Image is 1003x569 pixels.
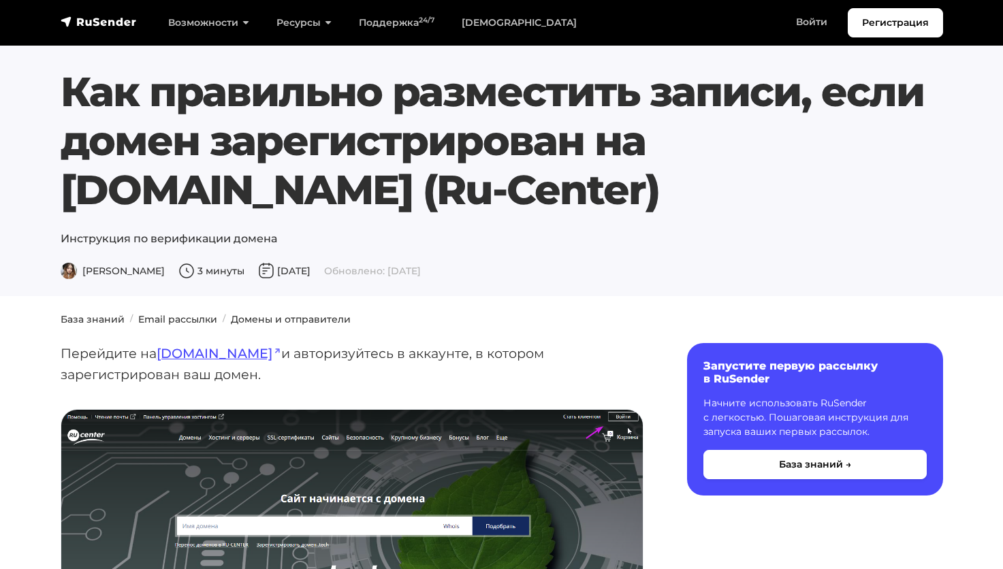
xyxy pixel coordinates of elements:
[703,450,927,479] button: База знаний →
[178,263,195,279] img: Время чтения
[687,343,943,495] a: Запустите первую рассылку в RuSender Начните использовать RuSender с легкостью. Пошаговая инструк...
[157,345,281,361] a: [DOMAIN_NAME]
[61,343,643,385] p: Перейдите на и авторизуйтесь в аккаунте, в котором зарегистрирован ваш домен.
[138,313,217,325] a: Email рассылки
[782,8,841,36] a: Войти
[345,9,448,37] a: Поддержка24/7
[848,8,943,37] a: Регистрация
[178,265,244,277] span: 3 минуты
[61,67,943,214] h1: Как правильно разместить записи, если домен зарегистрирован на [DOMAIN_NAME] (Ru-Center)
[419,16,434,25] sup: 24/7
[61,15,137,29] img: RuSender
[263,9,345,37] a: Ресурсы
[61,313,125,325] a: База знаний
[155,9,263,37] a: Возможности
[61,231,943,247] p: Инструкция по верификации домена
[703,359,927,385] h6: Запустите первую рассылку в RuSender
[258,265,311,277] span: [DATE]
[324,265,421,277] span: Обновлено: [DATE]
[258,263,274,279] img: Дата публикации
[448,9,590,37] a: [DEMOGRAPHIC_DATA]
[61,265,165,277] span: [PERSON_NAME]
[231,313,351,325] a: Домены и отправители
[52,312,951,327] nav: breadcrumb
[703,396,927,439] p: Начните использовать RuSender с легкостью. Пошаговая инструкция для запуска ваших первых рассылок.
